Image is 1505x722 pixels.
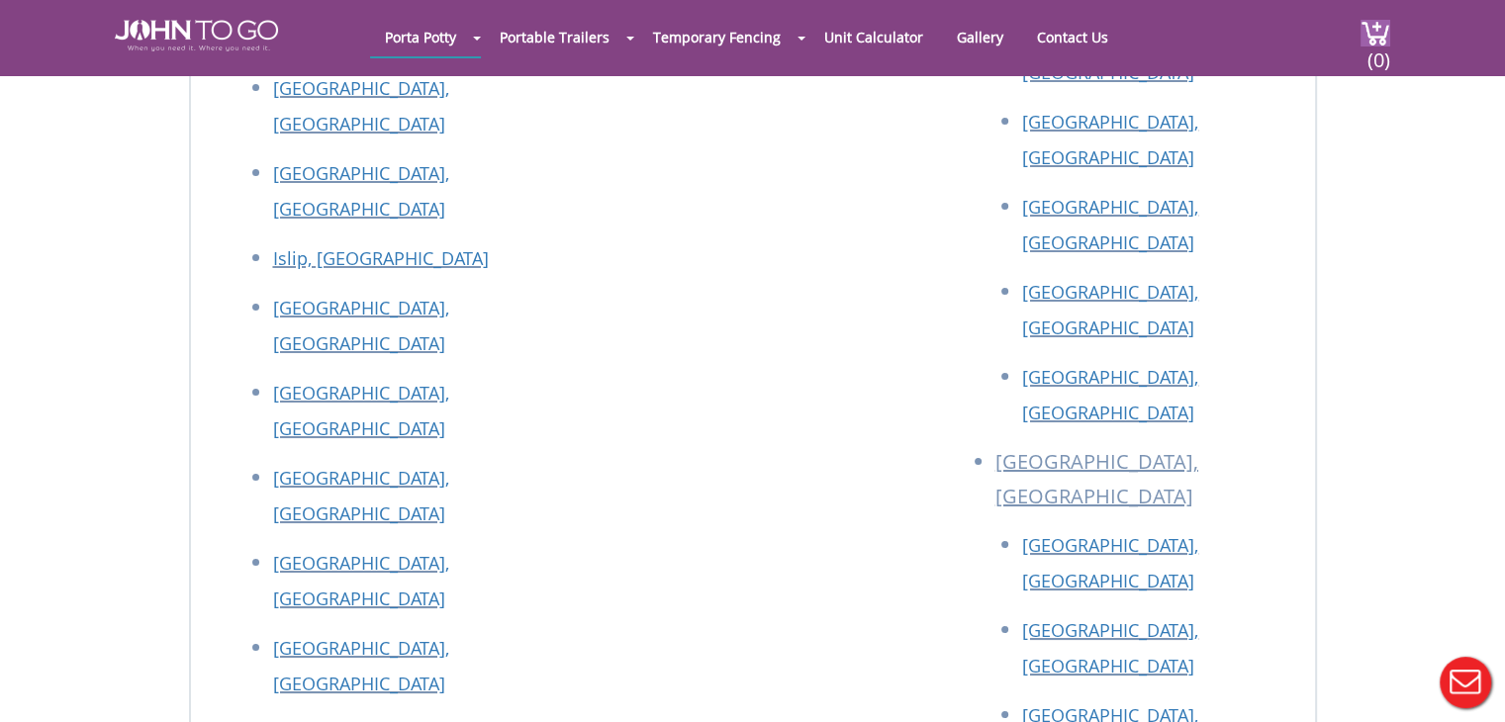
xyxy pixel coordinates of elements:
a: [GEOGRAPHIC_DATA], [GEOGRAPHIC_DATA] [273,636,449,695]
a: Porta Potty [370,18,471,56]
a: [GEOGRAPHIC_DATA], [GEOGRAPHIC_DATA] [1022,365,1198,424]
a: Contact Us [1022,18,1123,56]
button: Live Chat [1426,643,1505,722]
a: [GEOGRAPHIC_DATA], [GEOGRAPHIC_DATA] [273,296,449,355]
a: Temporary Fencing [638,18,796,56]
a: [GEOGRAPHIC_DATA], [GEOGRAPHIC_DATA] [1022,618,1198,677]
a: [GEOGRAPHIC_DATA], [GEOGRAPHIC_DATA] [273,551,449,610]
img: JOHN to go [115,20,278,51]
a: Unit Calculator [809,18,938,56]
a: Islip, [GEOGRAPHIC_DATA] [273,246,489,270]
img: cart a [1361,20,1390,46]
a: [GEOGRAPHIC_DATA], [GEOGRAPHIC_DATA] [273,381,449,440]
a: Gallery [942,18,1018,56]
a: [GEOGRAPHIC_DATA], [GEOGRAPHIC_DATA] [273,466,449,525]
a: Portable Trailers [485,18,624,56]
a: [GEOGRAPHIC_DATA], [GEOGRAPHIC_DATA] [1022,195,1198,254]
a: [GEOGRAPHIC_DATA], [GEOGRAPHIC_DATA] [273,161,449,221]
a: [GEOGRAPHIC_DATA], [GEOGRAPHIC_DATA] [1022,280,1198,339]
a: [GEOGRAPHIC_DATA], [GEOGRAPHIC_DATA] [1022,533,1198,592]
li: [GEOGRAPHIC_DATA], [GEOGRAPHIC_DATA] [995,444,1295,527]
a: [GEOGRAPHIC_DATA], [GEOGRAPHIC_DATA] [273,76,449,135]
a: [GEOGRAPHIC_DATA], [GEOGRAPHIC_DATA] [1022,110,1198,169]
span: (0) [1366,31,1390,73]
